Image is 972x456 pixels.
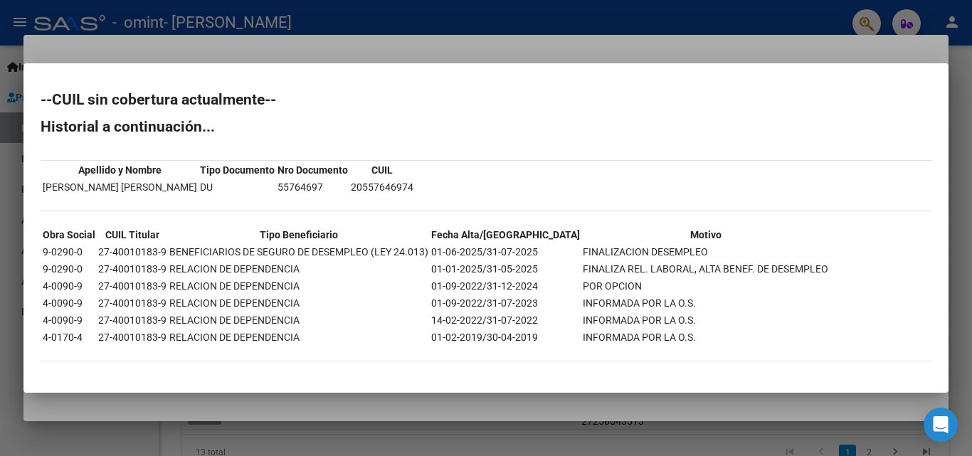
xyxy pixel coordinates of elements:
td: RELACION DE DEPENDENCIA [169,295,429,311]
td: INFORMADA POR LA O.S. [582,329,829,345]
td: 20557646974 [350,179,414,195]
td: POR OPCION [582,278,829,294]
th: Obra Social [42,227,96,243]
td: RELACION DE DEPENDENCIA [169,278,429,294]
th: CUIL [350,162,414,178]
td: 55764697 [277,179,349,195]
div: Open Intercom Messenger [924,408,958,442]
td: FINALIZACION DESEMPLEO [582,244,829,260]
td: RELACION DE DEPENDENCIA [169,261,429,277]
td: [PERSON_NAME] [PERSON_NAME] [42,179,198,195]
td: INFORMADA POR LA O.S. [582,295,829,311]
th: Tipo Documento [199,162,275,178]
th: CUIL Titular [97,227,167,243]
td: FINALIZA REL. LABORAL, ALTA BENEF. DE DESEMPLEO [582,261,829,277]
h2: --CUIL sin cobertura actualmente-- [41,92,931,107]
td: 27-40010183-9 [97,278,167,294]
th: Apellido y Nombre [42,162,198,178]
td: 9-0290-0 [42,244,96,260]
td: DU [199,179,275,195]
td: 01-02-2019/30-04-2019 [430,329,581,345]
td: 4-0170-4 [42,329,96,345]
td: INFORMADA POR LA O.S. [582,312,829,328]
td: 4-0090-9 [42,295,96,311]
th: Tipo Beneficiario [169,227,429,243]
h2: Historial a continuación... [41,120,931,134]
td: 27-40010183-9 [97,295,167,311]
td: 01-09-2022/31-07-2023 [430,295,581,311]
td: 27-40010183-9 [97,261,167,277]
td: 4-0090-9 [42,278,96,294]
td: 27-40010183-9 [97,312,167,328]
td: 9-0290-0 [42,261,96,277]
th: Motivo [582,227,829,243]
td: 4-0090-9 [42,312,96,328]
td: RELACION DE DEPENDENCIA [169,312,429,328]
td: 27-40010183-9 [97,244,167,260]
th: Nro Documento [277,162,349,178]
td: 27-40010183-9 [97,329,167,345]
td: 01-06-2025/31-07-2025 [430,244,581,260]
td: 14-02-2022/31-07-2022 [430,312,581,328]
td: 01-09-2022/31-12-2024 [430,278,581,294]
td: BENEFICIARIOS DE SEGURO DE DESEMPLEO (LEY 24.013) [169,244,429,260]
td: 01-01-2025/31-05-2025 [430,261,581,277]
td: RELACION DE DEPENDENCIA [169,329,429,345]
th: Fecha Alta/[GEOGRAPHIC_DATA] [430,227,581,243]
